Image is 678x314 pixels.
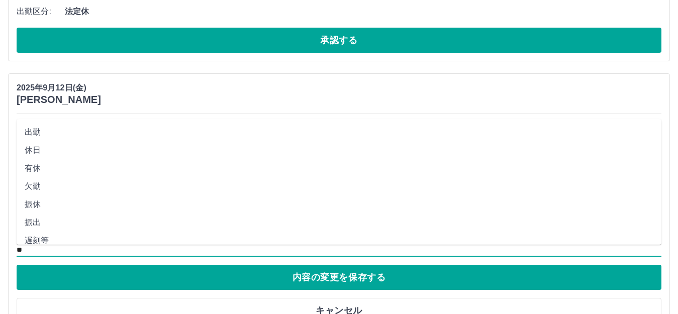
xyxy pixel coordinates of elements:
button: 内容の変更を保存する [17,265,661,290]
li: 振出 [17,214,661,232]
span: 法定休 [65,6,661,18]
button: 承認する [17,28,661,53]
p: 2025年9月12日(金) [17,82,101,94]
li: 出勤 [17,123,661,141]
h3: [PERSON_NAME] [17,94,101,106]
li: 遅刻等 [17,232,661,250]
span: 出勤区分: [17,6,65,18]
li: 有休 [17,159,661,177]
li: 欠勤 [17,177,661,195]
li: 振休 [17,195,661,214]
li: 休日 [17,141,661,159]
